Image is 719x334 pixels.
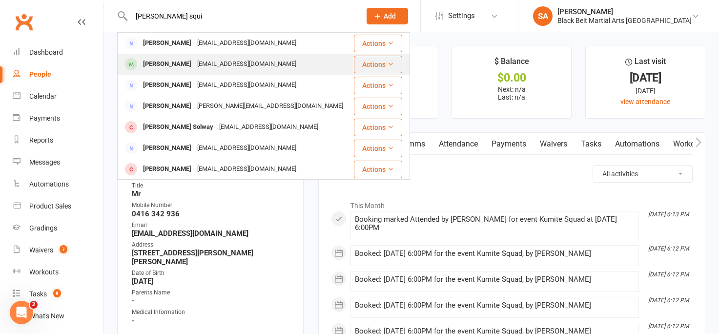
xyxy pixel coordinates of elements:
strong: - [132,296,290,305]
a: Payments [13,107,103,129]
div: Address [132,240,290,250]
div: [EMAIL_ADDRESS][DOMAIN_NAME] [194,141,299,155]
div: Gradings [29,224,57,232]
div: [EMAIL_ADDRESS][DOMAIN_NAME] [216,120,321,134]
strong: - [132,316,290,325]
a: Gradings [13,217,103,239]
div: Medical Information [132,308,290,317]
i: [DATE] 6:12 PM [648,245,689,252]
button: Actions [354,56,402,73]
div: Calendar [29,92,57,100]
a: Workouts [666,133,713,155]
a: Workouts [13,261,103,283]
div: Parents Name [132,288,290,297]
strong: [DATE] [132,277,290,286]
button: Actions [354,35,402,52]
div: Messages [29,158,60,166]
a: Tasks [574,133,608,155]
div: Email [132,221,290,230]
i: [DATE] 6:12 PM [648,323,689,330]
div: Dashboard [29,48,63,56]
h3: Activity [331,165,693,180]
button: Actions [354,77,402,94]
div: Waivers [29,246,53,254]
a: Payments [485,133,533,155]
div: [EMAIL_ADDRESS][DOMAIN_NAME] [194,57,299,71]
div: Title [132,181,290,190]
div: Payments [29,114,60,122]
div: Mobile Number [132,201,290,210]
div: SA [533,6,553,26]
div: Booked: [DATE] 6:00PM for the event Kumite Squad, by [PERSON_NAME] [355,275,635,284]
button: Add [367,8,408,24]
div: [PERSON_NAME] [140,141,194,155]
div: Booked: [DATE] 6:00PM for the event Kumite Squad, by [PERSON_NAME] [355,301,635,310]
a: Dashboard [13,42,103,63]
i: [DATE] 6:12 PM [648,271,689,278]
div: [PERSON_NAME] Solway [140,120,216,134]
a: Comms [391,133,432,155]
div: [DATE] [595,73,696,83]
div: What's New [29,312,64,320]
div: Black Belt Martial Arts [GEOGRAPHIC_DATA] [557,16,692,25]
button: Actions [354,119,402,136]
a: Automations [608,133,666,155]
a: People [13,63,103,85]
a: Clubworx [12,10,36,34]
div: [PERSON_NAME] [140,36,194,50]
li: This Month [331,195,693,211]
a: Waivers [533,133,574,155]
a: Messages [13,151,103,173]
div: $0.00 [461,73,562,83]
span: Add [384,12,396,20]
i: [DATE] 6:12 PM [648,297,689,304]
div: $ Balance [494,55,529,73]
div: [DATE] [595,85,696,96]
a: view attendance [620,98,670,105]
div: [PERSON_NAME] [557,7,692,16]
div: Date of Birth [132,269,290,278]
div: Reports [29,136,53,144]
strong: [EMAIL_ADDRESS][DOMAIN_NAME] [132,229,290,238]
div: [PERSON_NAME] [140,78,194,92]
a: What's New [13,305,103,327]
div: [EMAIL_ADDRESS][DOMAIN_NAME] [194,78,299,92]
div: [PERSON_NAME] [140,99,194,113]
div: [EMAIL_ADDRESS][DOMAIN_NAME] [194,36,299,50]
strong: 0416 342 936 [132,209,290,218]
button: Actions [354,161,402,178]
a: Waivers 7 [13,239,103,261]
div: People [29,70,51,78]
span: 7 [60,245,67,253]
p: Next: n/a Last: n/a [461,85,562,101]
a: Automations [13,173,103,195]
a: Product Sales [13,195,103,217]
div: Booking marked Attended by [PERSON_NAME] for event Kumite Squad at [DATE] 6:00PM [355,215,635,232]
iframe: Intercom live chat [10,301,33,324]
strong: [STREET_ADDRESS][PERSON_NAME][PERSON_NAME] [132,249,290,266]
div: Booked: [DATE] 6:00PM for the event Kumite Squad, by [PERSON_NAME] [355,250,635,258]
input: Search... [128,9,354,23]
strong: Mr [132,189,290,198]
div: Product Sales [29,202,71,210]
a: Calendar [13,85,103,107]
button: Actions [354,140,402,157]
span: 9 [53,289,61,297]
div: [PERSON_NAME][EMAIL_ADDRESS][DOMAIN_NAME] [194,99,346,113]
div: Tasks [29,290,47,298]
a: Attendance [432,133,485,155]
div: Workouts [29,268,59,276]
button: Actions [354,98,402,115]
span: 2 [30,301,38,309]
i: [DATE] 6:13 PM [648,211,689,218]
a: Reports [13,129,103,151]
div: [PERSON_NAME] [140,57,194,71]
span: Settings [448,5,475,27]
a: Tasks 9 [13,283,103,305]
div: Last visit [625,55,666,73]
div: [PERSON_NAME] [140,162,194,176]
div: [EMAIL_ADDRESS][DOMAIN_NAME] [194,162,299,176]
div: Automations [29,180,69,188]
